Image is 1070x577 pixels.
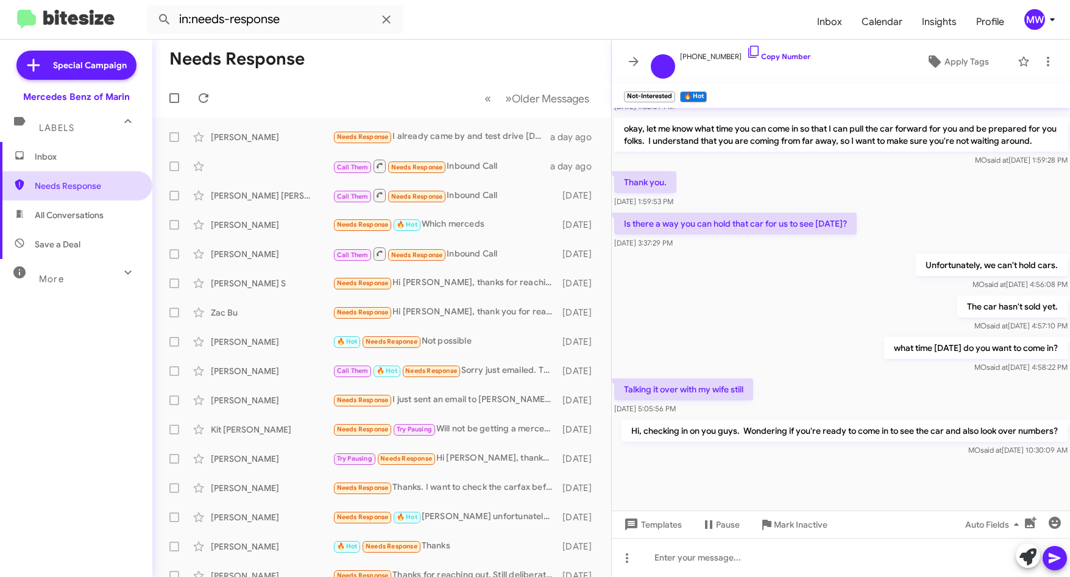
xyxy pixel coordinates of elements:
button: Mark Inactive [749,514,837,536]
div: Inbound Call [333,246,559,261]
div: [DATE] [559,219,601,231]
div: [PERSON_NAME] S [211,277,333,289]
span: 🔥 Hot [337,338,358,345]
div: [DATE] [559,511,601,523]
a: Profile [966,4,1014,40]
span: Pause [716,514,740,536]
span: Mark Inactive [774,514,827,536]
div: Not possible [333,335,559,349]
div: [PERSON_NAME] [211,365,333,377]
a: Insights [912,4,966,40]
small: 🔥 Hot [680,91,706,102]
span: said at [987,321,1008,330]
nav: Page navigation example [478,86,597,111]
span: Needs Response [391,163,443,171]
span: said at [987,155,1008,165]
div: [DATE] [559,336,601,348]
div: Thanks [333,539,559,553]
span: Needs Response [405,367,457,375]
button: MW [1014,9,1057,30]
span: said at [985,280,1006,289]
span: 🔥 Hot [397,221,417,228]
p: Thank you. [614,171,676,193]
p: what time [DATE] do you want to come in? [884,337,1068,359]
p: Is there a way you can hold that car for us to see [DATE]? [614,213,857,235]
span: Needs Response [337,308,389,316]
span: Try Pausing [397,425,432,433]
div: [DATE] [559,189,601,202]
div: [PERSON_NAME] [211,219,333,231]
p: The car hasn't sold yet. [957,296,1068,317]
div: [DATE] [559,482,601,494]
span: Needs Response [391,251,443,259]
span: MO [DATE] 4:58:22 PM [974,363,1068,372]
div: [PERSON_NAME] [211,131,333,143]
span: Save a Deal [35,238,80,250]
span: » [505,91,512,106]
span: Needs Response [366,542,417,550]
div: [PERSON_NAME] unfortunately I am at work both days [333,510,559,524]
span: Needs Response [35,180,138,192]
div: [PERSON_NAME] [211,394,333,406]
div: Sorry just emailed. Thought text was sufficient [333,364,559,378]
div: [DATE] [559,277,601,289]
span: said at [987,363,1008,372]
div: [PERSON_NAME] [211,336,333,348]
span: 🔥 Hot [397,513,417,521]
span: Templates [622,514,682,536]
span: [PHONE_NUMBER] [680,44,810,63]
span: Needs Response [380,455,432,462]
span: Needs Response [337,425,389,433]
span: Needs Response [337,484,389,492]
a: Calendar [852,4,912,40]
span: Inbox [35,150,138,163]
span: Older Messages [512,92,589,105]
h1: Needs Response [169,49,305,69]
div: [DATE] [559,540,601,553]
button: Auto Fields [955,514,1033,536]
span: Needs Response [337,396,389,404]
div: Kit [PERSON_NAME] [211,423,333,436]
span: [DATE] 5:05:56 PM [614,404,676,413]
p: okay, let me know what time you can come in so that I can pull the car forward for you and be pre... [614,118,1068,152]
button: Previous [477,86,498,111]
p: Talking it over with my wife still [614,378,753,400]
div: [DATE] [559,453,601,465]
span: Call Them [337,193,369,200]
span: Special Campaign [53,59,127,71]
div: Thanks. I want to check the carfax before setting the time ideally. Because the last time I was p... [333,481,559,495]
div: [DATE] [559,394,601,406]
span: 🔥 Hot [377,367,397,375]
div: [PERSON_NAME] [211,511,333,523]
button: Pause [692,514,749,536]
button: Templates [612,514,692,536]
small: Not-Interested [624,91,675,102]
span: said at [980,445,1002,455]
div: I already came by and test drive [DATE] [333,130,550,144]
input: Search [147,5,403,34]
div: a day ago [550,160,601,172]
span: Call Them [337,367,369,375]
div: [PERSON_NAME] [211,248,333,260]
p: Unfortunately, we can't hold cars. [916,254,1068,276]
div: Hi [PERSON_NAME], thanks for reaching out. Let me coordinate with my wife on when I can come out ... [333,451,559,465]
div: [PERSON_NAME] [211,453,333,465]
div: Which merceds [333,218,559,232]
span: Call Them [337,251,369,259]
div: MW [1024,9,1045,30]
div: Inbound Call [333,188,559,203]
span: Labels [39,122,74,133]
span: 🔥 Hot [337,542,358,550]
span: MO [DATE] 4:56:08 PM [973,280,1068,289]
div: [PERSON_NAME] [211,540,333,553]
span: Needs Response [337,221,389,228]
span: Needs Response [337,133,389,141]
a: Inbox [807,4,852,40]
span: All Conversations [35,209,104,221]
span: MO [DATE] 1:59:28 PM [975,155,1068,165]
span: [DATE] 1:59:53 PM [614,197,673,206]
div: Zac Bu [211,306,333,319]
